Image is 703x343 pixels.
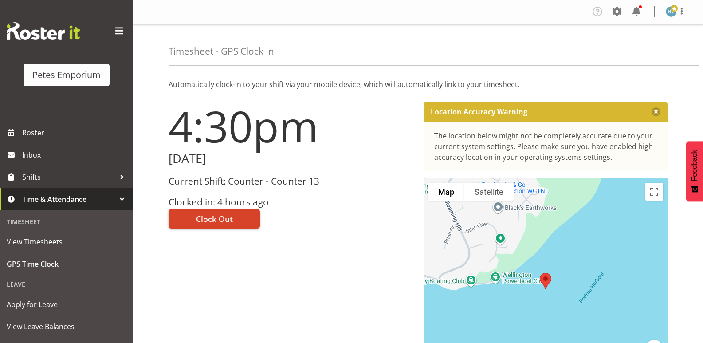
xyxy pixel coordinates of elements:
span: Time & Attendance [22,193,115,206]
img: Rosterit website logo [7,22,80,40]
a: View Timesheets [2,231,131,253]
span: Feedback [691,150,699,181]
div: Timesheet [2,213,131,231]
img: helena-tomlin701.jpg [666,6,676,17]
button: Close message [652,107,660,116]
span: View Timesheets [7,235,126,248]
span: Clock Out [196,213,233,225]
span: Roster [22,126,129,139]
div: Petes Emporium [32,68,101,82]
span: View Leave Balances [7,320,126,333]
h3: Current Shift: Counter - Counter 13 [169,176,413,186]
span: Apply for Leave [7,298,126,311]
p: Location Accuracy Warning [431,107,527,116]
div: The location below might not be completely accurate due to your current system settings. Please m... [434,130,657,162]
span: GPS Time Clock [7,257,126,271]
h1: 4:30pm [169,102,413,150]
button: Clock Out [169,209,260,229]
button: Show street map [428,183,464,201]
a: View Leave Balances [2,315,131,338]
span: Inbox [22,148,129,162]
button: Feedback - Show survey [686,141,703,201]
button: Toggle fullscreen view [645,183,663,201]
a: Apply for Leave [2,293,131,315]
button: Show satellite imagery [464,183,514,201]
h2: [DATE] [169,152,413,166]
a: GPS Time Clock [2,253,131,275]
h4: Timesheet - GPS Clock In [169,46,274,56]
div: Leave [2,275,131,293]
p: Automatically clock-in to your shift via your mobile device, which will automatically link to you... [169,79,668,90]
span: Shifts [22,170,115,184]
h3: Clocked in: 4 hours ago [169,197,413,207]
